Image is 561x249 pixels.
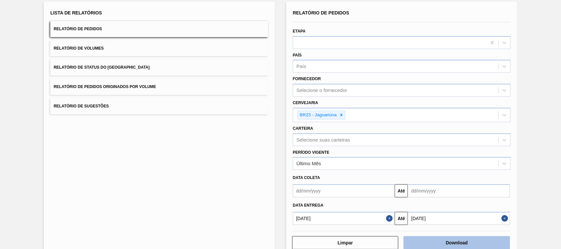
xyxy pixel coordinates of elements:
[50,40,268,57] button: Relatório de Volumes
[50,21,268,37] button: Relatório de Pedidos
[50,98,268,114] button: Relatório de Sugestões
[54,65,150,70] span: Relatório de Status do [GEOGRAPHIC_DATA]
[386,212,395,225] button: Close
[502,212,510,225] button: Close
[408,212,510,225] input: dd/mm/yyyy
[296,137,350,143] div: Selecione suas carteiras
[50,10,102,15] span: Lista de Relatórios
[293,203,323,208] span: Data entrega
[293,175,320,180] span: Data coleta
[293,77,321,81] label: Fornecedor
[293,53,302,57] label: País
[50,59,268,76] button: Relatório de Status do [GEOGRAPHIC_DATA]
[298,111,338,119] div: BR23 - Jaguariúna
[54,46,104,51] span: Relatório de Volumes
[293,212,395,225] input: dd/mm/yyyy
[293,29,306,34] label: Etapa
[293,150,329,155] label: Período Vigente
[408,184,510,197] input: dd/mm/yyyy
[54,84,156,89] span: Relatório de Pedidos Originados por Volume
[50,79,268,95] button: Relatório de Pedidos Originados por Volume
[296,161,321,167] div: Último Mês
[296,64,306,69] div: País
[293,10,349,15] span: Relatório de Pedidos
[293,126,313,131] label: Carteira
[395,212,408,225] button: Até
[395,184,408,197] button: Até
[296,88,347,93] div: Selecione o fornecedor
[293,184,395,197] input: dd/mm/yyyy
[293,101,318,105] label: Cervejaria
[54,104,109,108] span: Relatório de Sugestões
[54,27,102,31] span: Relatório de Pedidos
